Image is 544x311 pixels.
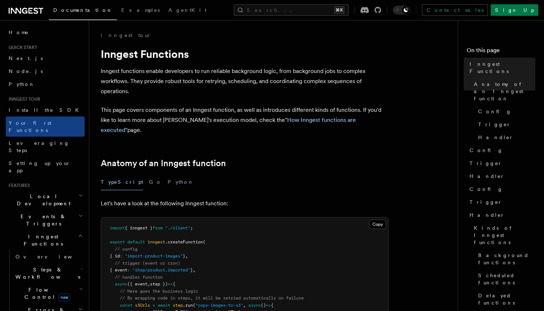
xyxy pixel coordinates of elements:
[422,4,488,16] a: Contact sales
[183,303,193,308] span: .run
[474,224,535,246] span: Kinds of Inngest functions
[164,2,211,19] a: AgentKit
[9,120,51,133] span: Your first Functions
[168,7,207,13] span: AgentKit
[6,213,78,227] span: Events & Triggers
[9,107,83,113] span: Install the SDK
[467,144,535,157] a: Config
[369,220,386,229] button: Copy
[471,221,535,249] a: Kinds of Inngest functions
[467,170,535,183] a: Handler
[13,250,85,263] a: Overview
[135,303,150,308] span: s3Urls
[478,121,511,128] span: Trigger
[271,303,273,308] span: {
[6,137,85,157] a: Leveraging Steps
[121,7,160,13] span: Examples
[6,193,78,207] span: Local Development
[470,173,505,180] span: Handler
[153,303,155,308] span: =
[478,108,512,115] span: Config
[6,96,40,102] span: Inngest tour
[467,157,535,170] a: Trigger
[243,303,246,308] span: ,
[183,253,185,259] span: }
[101,32,151,39] a: Inngest tour
[13,266,80,280] span: Steps & Workflows
[101,105,389,135] p: This page covers components of an Inngest function, as well as introduces different kinds of func...
[173,282,175,287] span: {
[13,283,85,303] button: Flow Controlnew
[6,116,85,137] a: Your first Functions
[6,65,85,78] a: Node.js
[6,183,30,188] span: Features
[478,272,535,286] span: Scheduled functions
[470,186,503,193] span: Config
[149,174,162,190] button: Go
[470,198,502,206] span: Trigger
[9,29,29,36] span: Home
[475,249,535,269] a: Background functions
[110,267,127,273] span: { event
[467,46,535,58] h4: On this page
[150,282,168,287] span: step })
[190,267,193,273] span: }
[13,286,79,301] span: Flow Control
[9,160,71,173] span: Setting up your app
[470,160,502,167] span: Trigger
[471,78,535,105] a: Anatomy of an Inngest function
[467,183,535,196] a: Config
[195,303,243,308] span: "copy-images-to-s3"
[120,289,198,294] span: // Here goes the business logic
[6,230,85,250] button: Inngest Functions
[6,26,85,39] a: Home
[101,47,389,60] h1: Inngest Functions
[13,263,85,283] button: Steps & Workflows
[101,66,389,96] p: Inngest functions enable developers to run reliable background logic, from background jobs to com...
[185,253,188,259] span: ,
[53,7,113,13] span: Documentation
[168,282,173,287] span: =>
[6,104,85,116] a: Install the SDK
[127,282,148,287] span: ({ event
[6,190,85,210] button: Local Development
[101,174,143,190] button: TypeScript
[470,60,535,75] span: Inngest Functions
[475,131,535,144] a: Handler
[153,225,163,230] span: from
[120,303,132,308] span: const
[101,198,389,209] p: Let's have a look at the following Inngest function:
[475,289,535,309] a: Delayed functions
[467,58,535,78] a: Inngest Functions
[158,303,170,308] span: await
[478,134,513,141] span: Handler
[125,253,183,259] span: "import-product-images"
[6,210,85,230] button: Events & Triggers
[193,267,195,273] span: ,
[9,81,35,87] span: Python
[132,267,190,273] span: "shop/product.imported"
[58,293,70,301] span: new
[9,68,43,74] span: Node.js
[125,225,153,230] span: { inngest }
[49,2,117,20] a: Documentation
[148,239,165,244] span: inngest
[6,45,37,50] span: Quick start
[6,78,85,91] a: Python
[110,253,120,259] span: { id
[115,247,137,252] span: // config
[168,174,194,190] button: Python
[261,303,266,308] span: ()
[120,296,304,301] span: // By wrapping code in steps, it will be retried automatically on failure
[467,196,535,209] a: Trigger
[393,6,410,14] button: Toggle dark mode
[127,267,130,273] span: :
[491,4,538,16] a: Sign Up
[334,6,344,14] kbd: ⌘K
[475,105,535,118] a: Config
[474,81,535,102] span: Anatomy of an Inngest function
[6,157,85,177] a: Setting up your app
[470,147,503,154] span: Config
[193,303,195,308] span: (
[117,2,164,19] a: Examples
